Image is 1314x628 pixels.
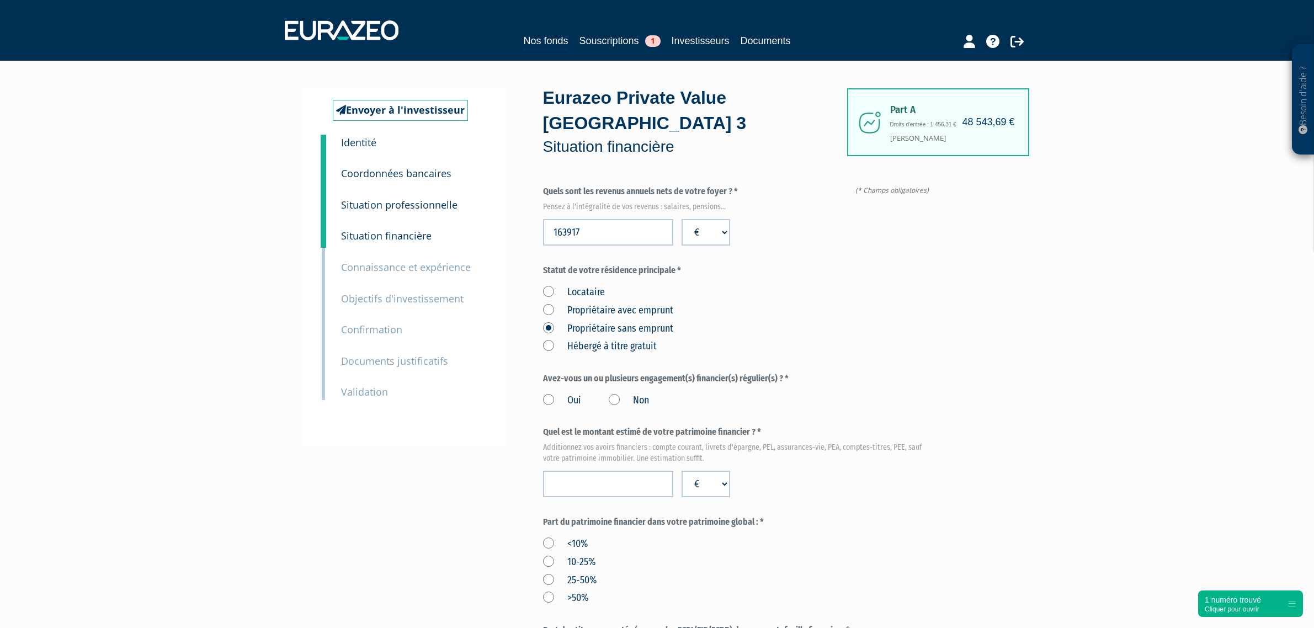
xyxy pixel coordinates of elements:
[543,591,588,605] label: >50%
[543,285,605,300] label: Locataire
[543,201,934,212] em: Pensez à l'intégralité de vos revenus : salaires, pensions...
[341,354,448,368] small: Documents justificatifs
[543,264,934,277] label: Statut de votre résidence principale *
[543,322,673,336] label: Propriétaire sans emprunt
[543,185,934,209] label: Quels sont les revenus annuels nets de votre foyer ? *
[543,339,657,354] label: Hébergé à titre gratuit
[847,88,1029,156] div: [PERSON_NAME]
[341,385,388,398] small: Validation
[523,33,568,50] a: Nos fonds
[543,426,934,461] label: Quel est le montant estimé de votre patrimoine financier ? *
[543,136,847,158] p: Situation financière
[543,372,934,385] label: Avez-vous un ou plusieurs engagement(s) financier(s) régulier(s) ? *
[321,213,326,247] a: 4
[321,135,326,157] a: 1
[609,393,649,408] label: Non
[543,516,934,529] label: Part du patrimoine financier dans votre patrimoine global : *
[890,121,1012,127] h6: Droits d'entrée : 1 456,31 €
[341,136,376,149] small: Identité
[741,33,791,49] a: Documents
[1297,50,1310,150] p: Besoin d'aide ?
[543,442,934,464] em: Additionnez vos avoirs financiers : compte courant, livrets d'épargne, PEL, assurances-vie, PEA, ...
[341,198,457,211] small: Situation professionnelle
[672,33,730,49] a: Investisseurs
[962,117,1014,128] h4: 48 543,69 €
[285,20,398,40] img: 1732889491-logotype_eurazeo_blanc_rvb.png
[333,100,468,121] a: Envoyer à l'investisseur
[543,86,847,158] div: Eurazeo Private Value [GEOGRAPHIC_DATA] 3
[543,393,581,408] label: Oui
[543,573,597,588] label: 25-50%
[890,104,1012,116] span: Part A
[321,151,326,185] a: 2
[341,260,471,274] small: Connaissance et expérience
[543,555,595,570] label: 10-25%
[341,292,464,305] small: Objectifs d'investissement
[341,323,402,336] small: Confirmation
[321,182,326,216] a: 3
[645,35,661,47] span: 1
[579,33,660,49] a: Souscriptions1
[341,167,451,180] small: Coordonnées bancaires
[341,229,432,242] small: Situation financière
[543,304,673,318] label: Propriétaire avec emprunt
[543,537,588,551] label: <10%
